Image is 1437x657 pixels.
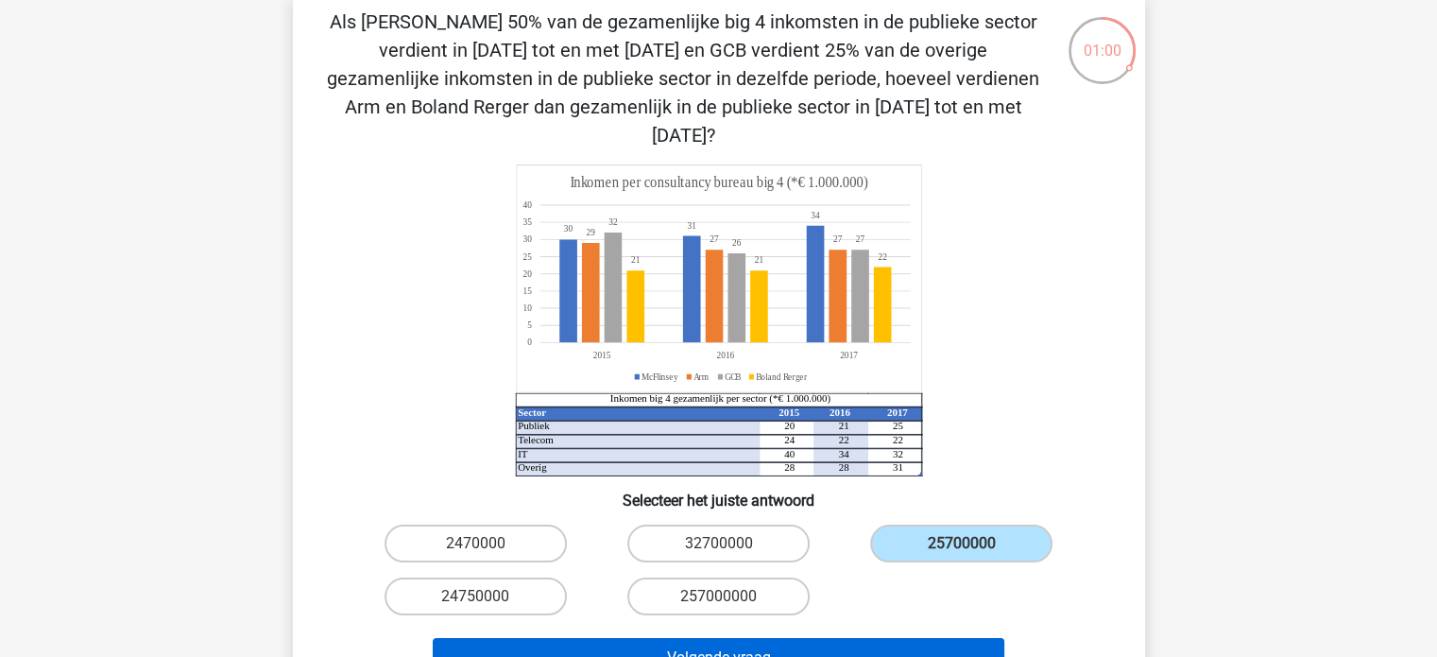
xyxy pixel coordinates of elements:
[563,223,573,234] tspan: 30
[725,371,742,382] tspan: GCB
[522,268,532,279] tspan: 20
[784,420,795,431] tspan: 20
[892,448,902,459] tspan: 32
[518,448,528,459] tspan: IT
[522,233,532,245] tspan: 30
[838,448,848,459] tspan: 34
[838,420,848,431] tspan: 21
[642,371,678,382] tspan: McFlinsey
[731,237,741,249] tspan: 26
[522,285,532,297] tspan: 15
[627,578,810,615] label: 257000000
[778,406,799,418] tspan: 2015
[627,525,810,562] label: 32700000
[518,461,547,473] tspan: Overig
[892,461,902,473] tspan: 31
[829,406,849,418] tspan: 2016
[710,233,842,245] tspan: 2727
[756,371,808,382] tspan: Boland Rerger
[609,392,830,405] tspan: Inkomen big 4 gezamenlijk per sector (*€ 1.000.000)
[522,303,532,314] tspan: 10
[892,434,902,445] tspan: 22
[518,420,550,431] tspan: Publiek
[518,434,554,445] tspan: Telecom
[323,476,1115,510] h6: Selecteer het juiste antwoord
[838,461,848,473] tspan: 28
[784,448,795,459] tspan: 40
[870,525,1052,562] label: 25700000
[687,220,696,232] tspan: 31
[784,434,795,445] tspan: 24
[592,350,857,361] tspan: 201520162017
[811,210,820,221] tspan: 34
[570,174,867,192] tspan: Inkomen per consultancy bureau big 4 (*€ 1.000.000)
[784,461,795,473] tspan: 28
[630,254,762,266] tspan: 2121
[385,525,567,562] label: 2470000
[385,578,567,615] label: 24750000
[892,420,902,431] tspan: 25
[855,233,864,245] tspan: 27
[522,251,532,262] tspan: 25
[878,251,886,262] tspan: 22
[586,227,594,238] tspan: 29
[522,216,532,228] tspan: 35
[527,337,532,348] tspan: 0
[886,406,907,418] tspan: 2017
[838,434,848,445] tspan: 22
[693,371,709,382] tspan: Arm
[1067,15,1138,62] div: 01:00
[323,8,1044,149] p: Als [PERSON_NAME] 50% van de gezamenlijke big 4 inkomsten in de publieke sector verdient in [DATE...
[522,199,532,211] tspan: 40
[527,320,532,331] tspan: 5
[518,406,546,418] tspan: Sector
[608,216,618,228] tspan: 32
